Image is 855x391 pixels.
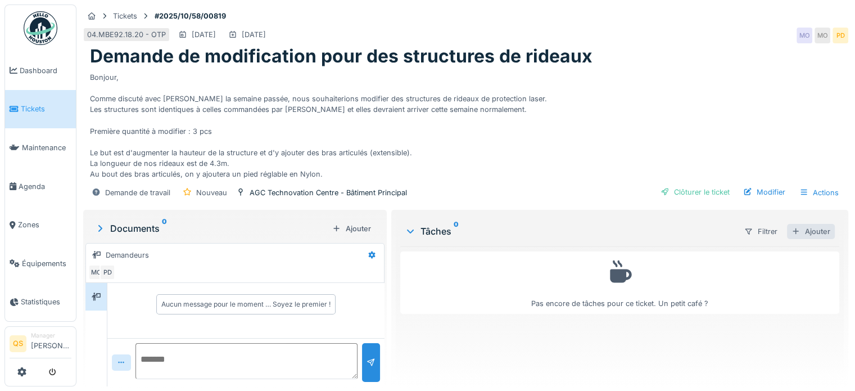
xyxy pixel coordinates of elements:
[106,250,149,260] div: Demandeurs
[31,331,71,356] li: [PERSON_NAME]
[5,51,76,90] a: Dashboard
[5,283,76,322] a: Statistiques
[162,222,167,235] sup: 0
[10,335,26,352] li: QS
[161,299,331,309] div: Aucun message pour le moment … Soyez le premier !
[113,11,137,21] div: Tickets
[21,296,71,307] span: Statistiques
[10,331,71,358] a: QS Manager[PERSON_NAME]
[24,11,57,45] img: Badge_color-CXgf-gQk.svg
[88,264,104,280] div: MO
[797,28,812,43] div: MO
[19,181,71,192] span: Agenda
[656,185,734,200] div: Clôturer le ticket
[5,167,76,206] a: Agenda
[105,187,170,198] div: Demande de travail
[242,29,266,40] div: [DATE]
[31,331,71,340] div: Manager
[94,222,328,235] div: Documents
[22,258,71,269] span: Équipements
[192,29,216,40] div: [DATE]
[250,187,407,198] div: AGC Technovation Centre - Bâtiment Principal
[328,221,376,236] div: Ajouter
[5,244,76,283] a: Équipements
[833,28,848,43] div: PD
[405,224,735,238] div: Tâches
[815,28,830,43] div: MO
[18,219,71,230] span: Zones
[22,142,71,153] span: Maintenance
[90,46,592,67] h1: Demande de modification pour des structures de rideaux
[20,65,71,76] span: Dashboard
[408,257,832,309] div: Pas encore de tâches pour ce ticket. Un petit café ?
[739,185,790,200] div: Modifier
[794,185,844,201] div: Actions
[454,224,459,238] sup: 0
[739,223,782,240] div: Filtrer
[196,187,227,198] div: Nouveau
[5,128,76,167] a: Maintenance
[5,205,76,244] a: Zones
[87,29,166,40] div: 04.MBE92.18.20 - OTP
[99,264,115,280] div: PD
[150,11,230,21] strong: #2025/10/58/00819
[21,104,71,114] span: Tickets
[90,68,842,180] div: Bonjour, Comme discuté avec [PERSON_NAME] la semaine passée, nous souhaiterions modifier des stru...
[787,224,835,239] div: Ajouter
[5,90,76,129] a: Tickets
